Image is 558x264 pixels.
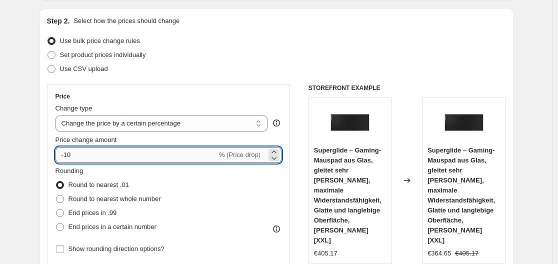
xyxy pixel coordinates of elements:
span: End prices in a certain number [68,223,156,230]
span: Use bulk price change rules [60,37,140,44]
img: 71XBjmmHE6L_80x.jpg [444,102,484,142]
span: Set product prices individually [60,51,146,58]
img: 71XBjmmHE6L_80x.jpg [330,102,370,142]
span: Rounding [55,167,83,174]
span: % (Price drop) [219,151,260,158]
span: Superglide – Gaming-Mauspad aus Glas, gleitet sehr [PERSON_NAME], maximale Widerstandsfähigkeit, ... [427,146,495,244]
span: End prices in .99 [68,209,117,216]
span: Price change amount [55,136,117,143]
span: Superglide – Gaming-Mauspad aus Glas, gleitet sehr [PERSON_NAME], maximale Widerstandsfähigkeit, ... [314,146,381,244]
span: Use CSV upload [60,65,108,72]
div: help [271,118,281,128]
input: -15 [55,147,217,163]
span: Round to nearest .01 [68,181,129,188]
p: Select how the prices should change [73,16,179,26]
h2: Step 2. [47,16,70,26]
div: €405.17 [314,248,337,258]
strike: €405.17 [455,248,478,258]
span: Round to nearest whole number [68,195,161,202]
span: Show rounding direction options? [68,245,164,252]
h6: STOREFRONT EXAMPLE [308,84,506,92]
h3: Price [55,92,70,100]
div: €364.65 [427,248,451,258]
span: Change type [55,104,92,112]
